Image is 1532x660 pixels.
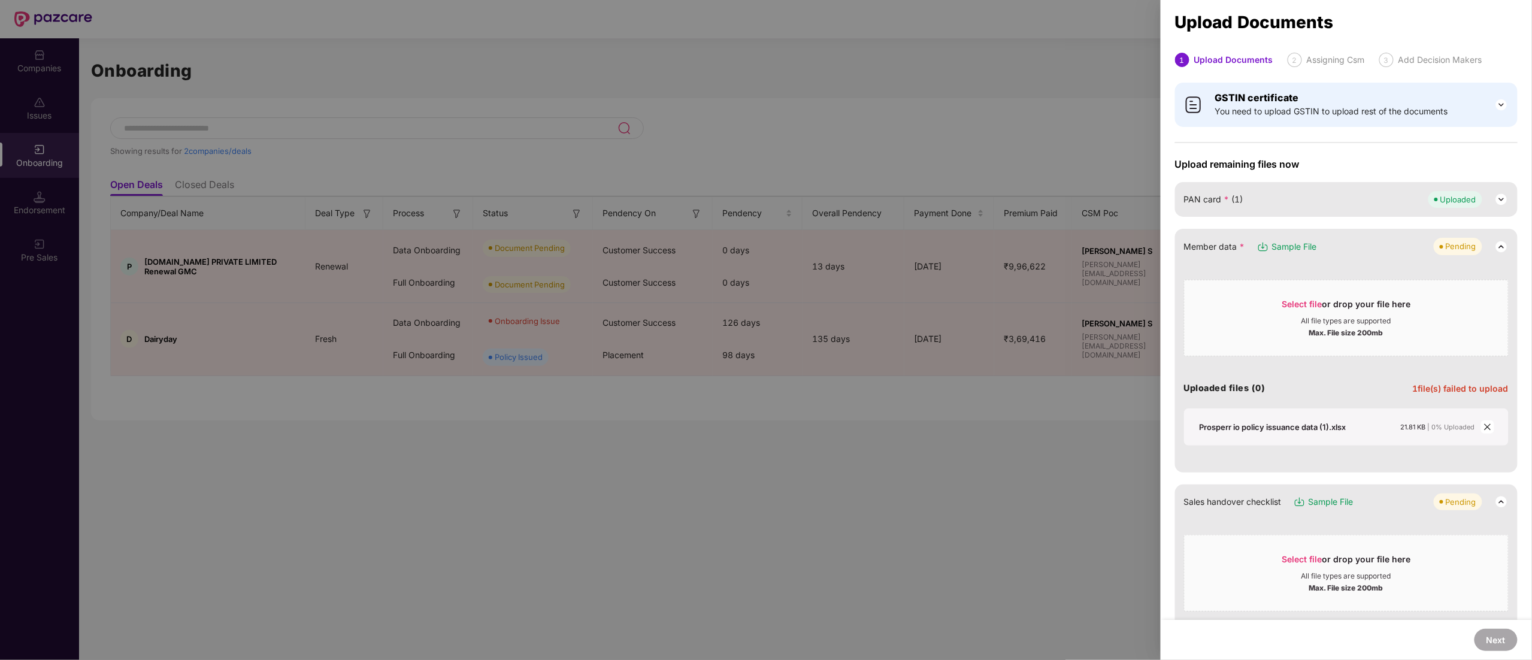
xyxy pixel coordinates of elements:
span: Select file [1282,299,1322,309]
span: Select fileor drop your file hereAll file types are supportedMax. File size 200mb [1185,289,1508,347]
span: You need to upload GSTIN to upload rest of the documents [1215,105,1448,118]
img: svg+xml;base64,PHN2ZyB3aWR0aD0iMTYiIGhlaWdodD0iMTciIHZpZXdCb3g9IjAgMCAxNiAxNyIgZmlsbD0ibm9uZSIgeG... [1294,496,1306,508]
span: Sales handover checklist [1184,495,1282,508]
span: 2 [1292,56,1297,65]
div: Upload Documents [1175,16,1518,29]
span: 1 file(s) failed to upload [1413,383,1509,393]
span: 21.81 KB [1400,423,1425,431]
div: Upload Documents [1194,53,1273,67]
h4: Uploaded files (0) [1184,382,1265,394]
span: 3 [1384,56,1389,65]
div: Pending [1446,496,1476,508]
span: Sample File [1272,240,1317,253]
span: | 0% Uploaded [1427,423,1475,431]
span: Select fileor drop your file hereAll file types are supportedMax. File size 200mb [1185,544,1508,602]
div: Uploaded [1440,193,1476,205]
img: svg+xml;base64,PHN2ZyB4bWxucz0iaHR0cDovL3d3dy53My5vcmcvMjAwMC9zdmciIHdpZHRoPSI0MCIgaGVpZ2h0PSI0MC... [1184,95,1203,114]
img: svg+xml;base64,PHN2ZyB3aWR0aD0iMjQiIGhlaWdodD0iMjQiIHZpZXdCb3g9IjAgMCAyNCAyNCIgZmlsbD0ibm9uZSIgeG... [1494,98,1509,112]
button: Next [1475,629,1518,651]
div: Assigning Csm [1307,53,1365,67]
img: svg+xml;base64,PHN2ZyB3aWR0aD0iMjQiIGhlaWdodD0iMjQiIHZpZXdCb3g9IjAgMCAyNCAyNCIgZmlsbD0ibm9uZSIgeG... [1494,192,1509,207]
div: Max. File size 200mb [1309,326,1383,338]
div: or drop your file here [1282,298,1411,316]
img: svg+xml;base64,PHN2ZyB3aWR0aD0iMTYiIGhlaWdodD0iMTciIHZpZXdCb3g9IjAgMCAxNiAxNyIgZmlsbD0ibm9uZSIgeG... [1257,241,1269,253]
span: Upload remaining files now [1175,158,1518,170]
div: Add Decision Makers [1398,53,1482,67]
div: Pending [1446,240,1476,252]
span: close [1481,420,1494,434]
div: or drop your file here [1282,553,1411,571]
b: GSTIN certificate [1215,92,1299,104]
div: Prosperr io policy issuance data (1).xlsx [1199,422,1346,432]
span: 1 [1180,56,1185,65]
span: PAN card (1) [1184,193,1243,206]
div: All file types are supported [1301,571,1391,581]
img: svg+xml;base64,PHN2ZyB3aWR0aD0iMjQiIGhlaWdodD0iMjQiIHZpZXdCb3g9IjAgMCAyNCAyNCIgZmlsbD0ibm9uZSIgeG... [1494,240,1509,254]
span: Member data [1184,240,1245,253]
div: All file types are supported [1301,316,1391,326]
div: Max. File size 200mb [1309,581,1383,593]
span: Select file [1282,554,1322,564]
img: svg+xml;base64,PHN2ZyB3aWR0aD0iMjQiIGhlaWdodD0iMjQiIHZpZXdCb3g9IjAgMCAyNCAyNCIgZmlsbD0ibm9uZSIgeG... [1494,495,1509,509]
span: Sample File [1309,495,1354,508]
